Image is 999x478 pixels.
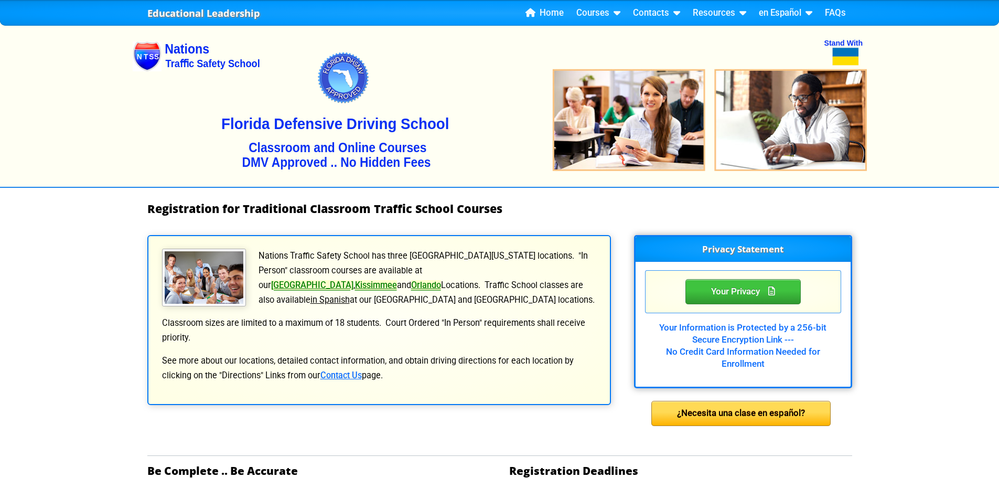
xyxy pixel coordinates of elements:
a: Contacts [629,5,684,21]
a: en Español [755,5,817,21]
a: Your Privacy [685,284,801,297]
p: See more about our locations, detailed contact information, and obtain driving directions for eac... [161,354,597,383]
a: Courses [572,5,625,21]
div: Privacy Statement [685,279,801,304]
h2: Be Complete .. Be Accurate [147,464,490,477]
h3: Privacy Statement [636,237,851,262]
a: [GEOGRAPHIC_DATA] [271,280,353,290]
div: Your Information is Protected by a 256-bit Secure Encryption Link --- No Credit Card Information ... [645,313,841,370]
p: Nations Traffic Safety School has three [GEOGRAPHIC_DATA][US_STATE] locations. "In Person" classr... [161,249,597,307]
a: Orlando [411,280,441,290]
a: Contact Us [320,370,362,380]
h1: Registration for Traditional Classroom Traffic School Courses [147,203,852,215]
img: Traffic School Students [162,249,246,306]
div: ¿Necesita una clase en español? [651,401,831,426]
a: FAQs [821,5,850,21]
img: Nations Traffic School - Your DMV Approved Florida Traffic School [133,19,867,187]
a: Kissimmee [355,280,397,290]
u: in Spanish [310,295,350,305]
a: ¿Necesita una clase en español? [651,408,831,418]
a: Resources [689,5,750,21]
h2: Registration Deadlines [509,464,852,477]
p: Classroom sizes are limited to a maximum of 18 students. Court Ordered "In Person" requirements s... [161,316,597,345]
a: Educational Leadership [147,5,260,22]
a: Home [521,5,568,21]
